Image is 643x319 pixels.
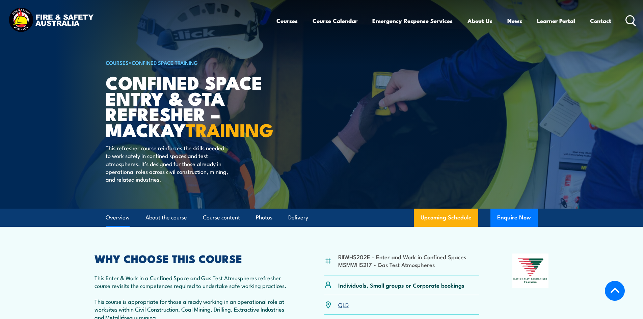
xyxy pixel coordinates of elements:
[507,12,522,30] a: News
[338,261,466,268] li: MSMWHS217 - Gas Test Atmospheres
[372,12,453,30] a: Emergency Response Services
[288,209,308,227] a: Delivery
[106,74,272,137] h1: Confined Space Entry & GTA Refresher – Mackay
[106,209,130,227] a: Overview
[512,254,549,288] img: Nationally Recognised Training logo.
[132,59,198,66] a: Confined Space Training
[338,300,349,309] a: QLD
[313,12,357,30] a: Course Calendar
[490,209,538,227] button: Enquire Now
[106,144,229,183] p: This refresher course reinforces the skills needed to work safely in confined spaces and test atm...
[276,12,298,30] a: Courses
[414,209,478,227] a: Upcoming Schedule
[256,209,272,227] a: Photos
[590,12,611,30] a: Contact
[338,281,464,289] p: Individuals, Small groups or Corporate bookings
[338,253,466,261] li: RIIWHS202E - Enter and Work in Confined Spaces
[467,12,492,30] a: About Us
[106,58,272,67] h6: >
[186,115,273,143] strong: TRAINING
[537,12,575,30] a: Learner Portal
[106,59,129,66] a: COURSES
[95,254,292,263] h2: WHY CHOOSE THIS COURSE
[145,209,187,227] a: About the course
[203,209,240,227] a: Course content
